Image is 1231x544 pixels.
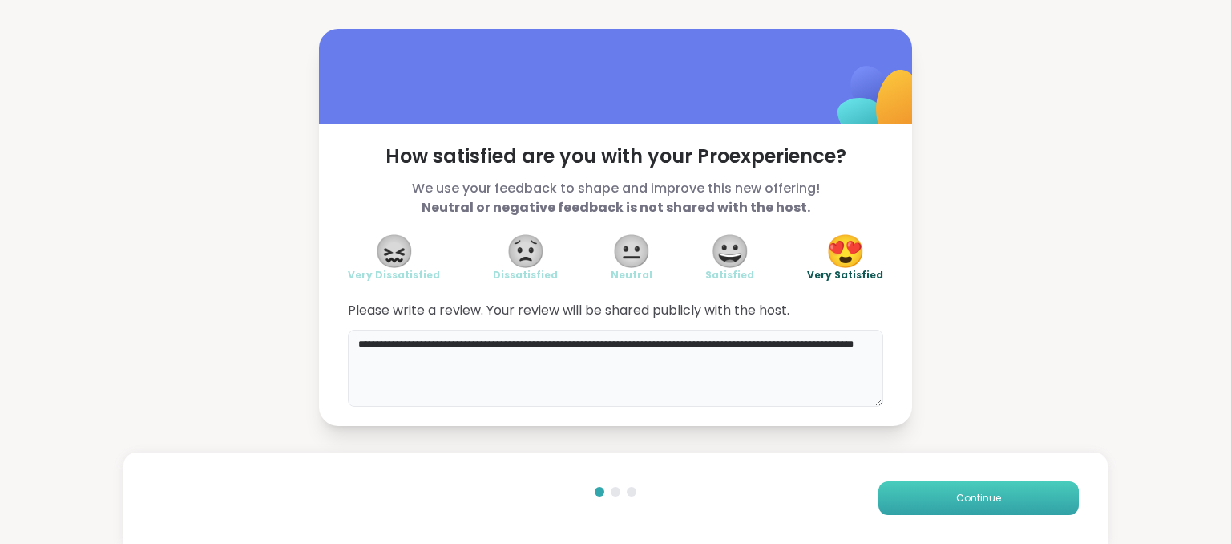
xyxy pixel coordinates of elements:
b: Neutral or negative feedback is not shared with the host. [422,198,810,217]
span: Very Satisfied [807,269,883,282]
span: Continue [956,491,1001,505]
span: We use your feedback to shape and improve this new offering! [348,179,883,217]
span: 😀 [710,237,750,266]
span: Satisfied [705,269,754,282]
span: Dissatisfied [493,269,558,282]
span: 😟 [506,237,546,266]
span: Please write a review. Your review will be shared publicly with the host. [348,301,883,320]
button: Continue [878,481,1079,515]
span: 😍 [825,237,866,266]
span: 😖 [374,237,414,266]
img: ShareWell Logomark [800,24,959,184]
span: How satisfied are you with your Pro experience? [348,144,883,169]
span: Neutral [611,269,652,282]
span: Very Dissatisfied [348,269,440,282]
span: 😐 [611,237,652,266]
